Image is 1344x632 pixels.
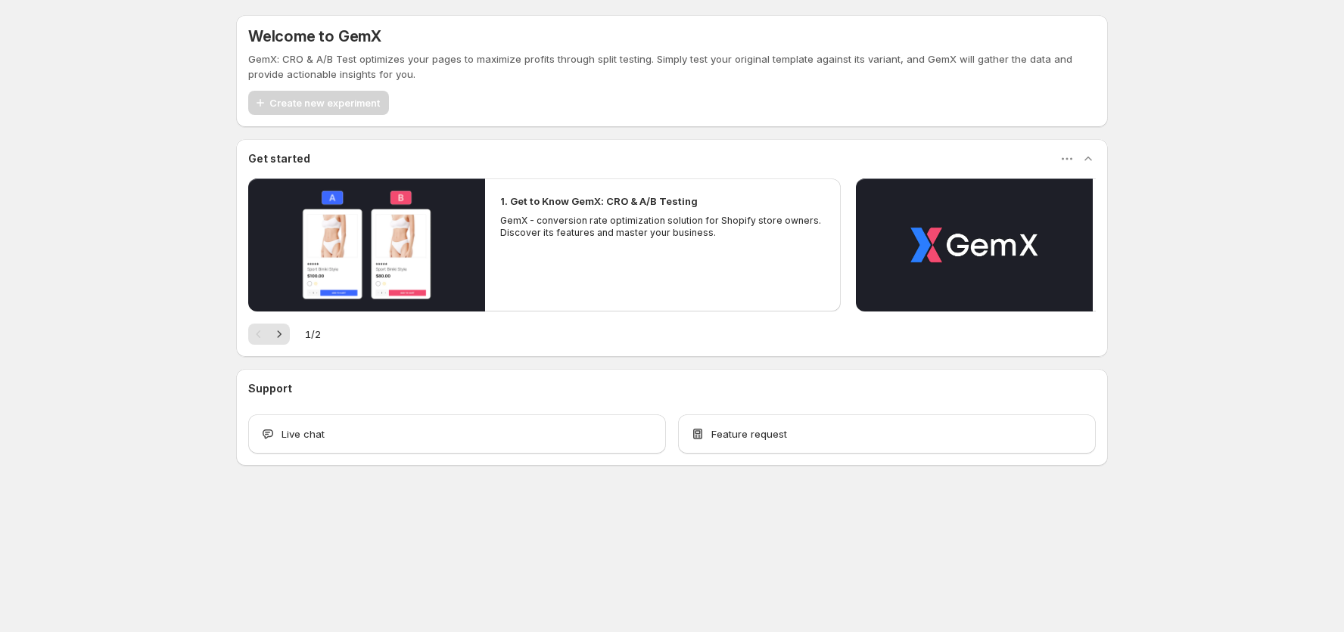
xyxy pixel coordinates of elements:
[248,324,290,345] nav: Pagination
[711,426,787,441] span: Feature request
[269,324,290,345] button: Next
[282,426,325,441] span: Live chat
[500,215,826,239] p: GemX - conversion rate optimization solution for Shopify store owners. Discover its features and ...
[500,194,698,209] h2: 1. Get to Know GemX: CRO & A/B Testing
[305,327,321,342] span: 1 / 2
[248,151,310,166] h3: Get started
[248,27,381,45] h5: Welcome to GemX
[248,178,485,311] button: Play video
[856,178,1093,311] button: Play video
[248,51,1096,82] p: GemX: CRO & A/B Test optimizes your pages to maximize profits through split testing. Simply test ...
[248,381,292,396] h3: Support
